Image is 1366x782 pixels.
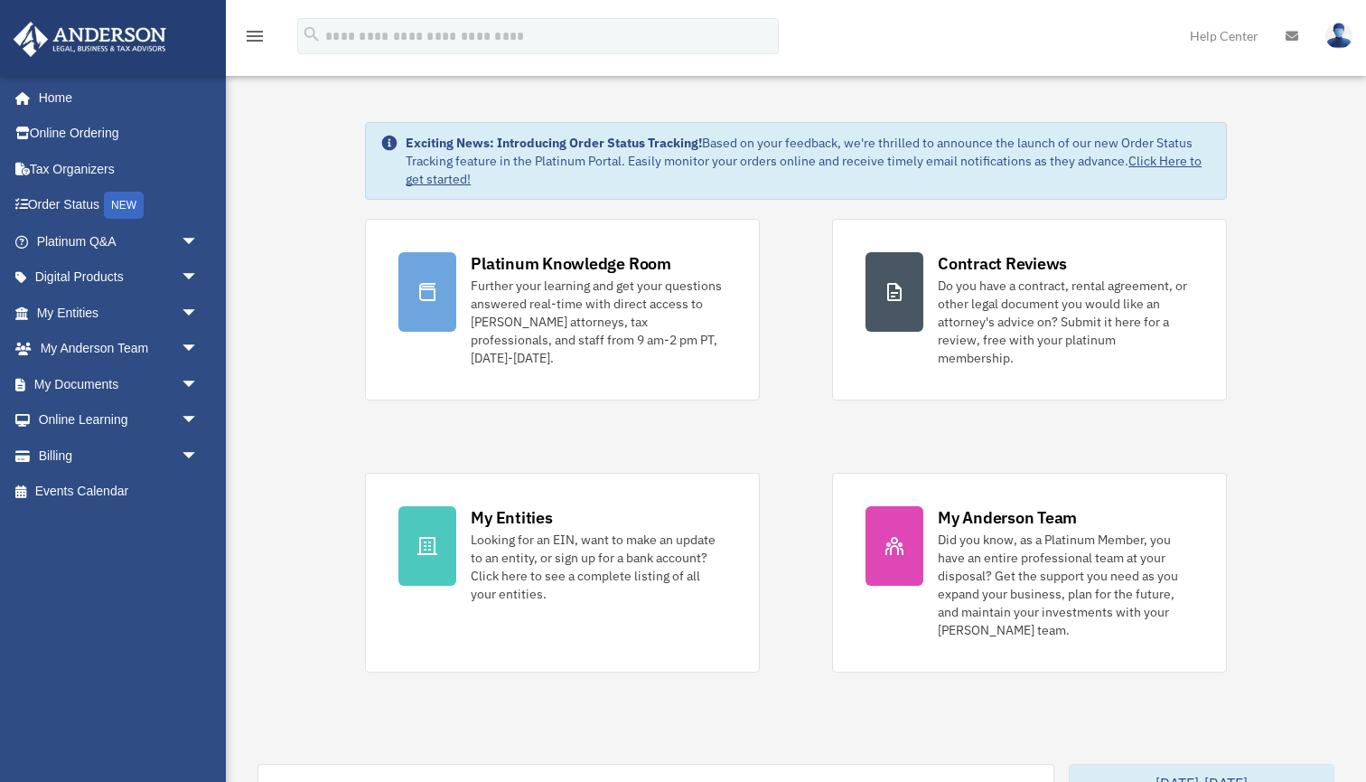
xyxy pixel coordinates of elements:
a: Billingarrow_drop_down [13,438,226,474]
a: My Documentsarrow_drop_down [13,366,226,402]
span: arrow_drop_down [181,331,217,368]
span: arrow_drop_down [181,259,217,297]
a: Online Learningarrow_drop_down [13,402,226,438]
div: Do you have a contract, rental agreement, or other legal document you would like an attorney's ad... [938,277,1193,367]
div: Contract Reviews [938,252,1067,275]
a: Contract Reviews Do you have a contract, rental agreement, or other legal document you would like... [832,219,1227,400]
a: My Entitiesarrow_drop_down [13,295,226,331]
a: Order StatusNEW [13,187,226,224]
img: Anderson Advisors Platinum Portal [8,22,172,57]
i: search [302,24,322,44]
i: menu [244,25,266,47]
div: NEW [104,192,144,219]
span: arrow_drop_down [181,402,217,439]
a: Platinum Knowledge Room Further your learning and get your questions answered real-time with dire... [365,219,760,400]
div: Did you know, as a Platinum Member, you have an entire professional team at your disposal? Get th... [938,531,1193,639]
div: Platinum Knowledge Room [471,252,671,275]
a: Tax Organizers [13,151,226,187]
span: arrow_drop_down [181,366,217,403]
a: Platinum Q&Aarrow_drop_down [13,223,226,259]
a: menu [244,32,266,47]
strong: Exciting News: Introducing Order Status Tracking! [406,135,702,151]
div: My Anderson Team [938,506,1077,529]
span: arrow_drop_down [181,438,217,475]
img: User Pic [1325,23,1352,49]
div: Based on your feedback, we're thrilled to announce the launch of our new Order Status Tracking fe... [406,134,1212,188]
a: My Anderson Team Did you know, as a Platinum Member, you have an entire professional team at your... [832,473,1227,673]
a: Digital Productsarrow_drop_down [13,259,226,296]
a: Click Here to get started! [406,153,1202,187]
a: Home [13,80,217,116]
a: My Entities Looking for an EIN, want to make an update to an entity, or sign up for a bank accoun... [365,473,760,673]
div: Looking for an EIN, want to make an update to an entity, or sign up for a bank account? Click her... [471,531,726,603]
div: Further your learning and get your questions answered real-time with direct access to [PERSON_NAM... [471,277,726,367]
span: arrow_drop_down [181,223,217,260]
a: My Anderson Teamarrow_drop_down [13,331,226,367]
span: arrow_drop_down [181,295,217,332]
div: My Entities [471,506,552,529]
a: Events Calendar [13,474,226,510]
a: Online Ordering [13,116,226,152]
